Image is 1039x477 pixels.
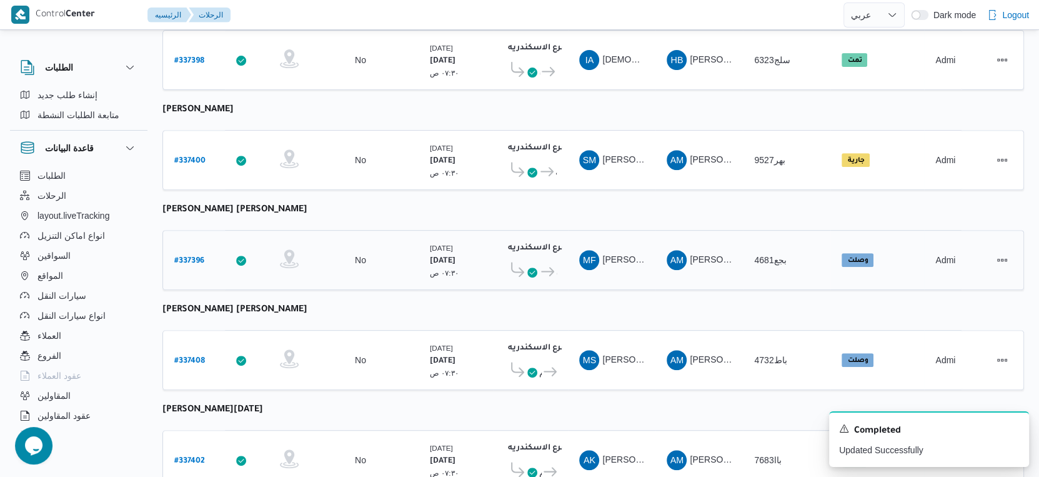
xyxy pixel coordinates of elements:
b: [DATE] [430,457,455,466]
b: وصلت [847,357,868,364]
span: [PERSON_NAME] [PERSON_NAME] [690,454,836,464]
b: دانون فرع الاسكندريه [508,344,589,353]
span: انواع سيارات النقل [37,308,106,323]
span: MF [583,250,596,270]
b: [PERSON_NAME] [PERSON_NAME] [162,305,307,315]
div: Hamadah Bsaioni Ahmad Abwalnasar [667,50,687,70]
b: دانون فرع الاسكندريه [508,144,589,153]
span: اجهزة التليفون [37,428,89,443]
button: قاعدة البيانات [20,141,137,156]
span: وصلت [842,253,873,267]
div: Ahmad Muhammad Tah Ahmad Alsaid [667,250,687,270]
span: الرحلات [37,188,66,203]
span: العملاء [37,328,61,343]
small: [DATE] [430,44,453,52]
small: [DATE] [430,444,453,452]
b: دانون فرع الاسكندريه [508,44,589,53]
button: انواع سيارات النقل [15,306,142,326]
h3: قاعدة البيانات [45,141,94,156]
button: العملاء [15,326,142,346]
b: # 337396 [174,257,204,266]
button: الطلبات [15,166,142,186]
b: [PERSON_NAME] [162,105,234,115]
span: SM [583,150,597,170]
span: قسم [PERSON_NAME] [539,364,542,379]
button: الفروع [15,346,142,366]
div: Notification [839,423,1019,439]
span: باط4732 [754,355,787,365]
button: متابعة الطلبات النشطة [15,105,142,125]
button: السواقين [15,246,142,266]
span: IA [585,50,594,70]
button: الرحلات [15,186,142,206]
span: [PERSON_NAME] [PERSON_NAME] [602,354,748,364]
img: X8yXhbKr1z7QwAAAABJRU5ErkJggg== [11,6,29,24]
div: الطلبات [10,85,147,130]
button: Actions [992,350,1012,370]
div: No [355,54,366,66]
div: Muhammad Sbhai Muhammad Isamaail [579,350,599,370]
div: قاعدة البيانات [10,166,147,436]
b: # 337408 [174,357,205,366]
span: تمت [842,53,867,67]
span: Admin [935,255,960,265]
div: Sbhai Muhammad Dsaoqai Muhammad [579,150,599,170]
b: [PERSON_NAME][DATE] [162,405,263,415]
a: #337408 [174,352,205,369]
span: Admin [935,55,960,65]
span: انواع اماكن التنزيل [37,228,105,243]
small: [DATE] [430,344,453,352]
span: MS [583,350,597,370]
div: No [355,454,366,466]
div: No [355,354,366,366]
span: [PERSON_NAME] [690,154,762,164]
b: [DATE] [430,257,455,266]
b: [DATE] [430,157,455,166]
span: الطلبات [37,168,66,183]
a: #337396 [174,252,204,269]
span: الفروع [37,348,61,363]
span: إنشاء طلب جديد [37,88,97,103]
span: السواقين [37,248,71,263]
small: [DATE] [430,244,453,252]
small: [DATE] [430,144,453,152]
span: Dark mode [928,10,976,20]
b: تمت [847,57,862,64]
button: عقود العملاء [15,366,142,386]
span: قسم ثان المنتزة [539,64,540,79]
button: الرحلات [189,8,231,23]
b: دانون فرع الاسكندريه [508,444,589,453]
b: Center [66,10,95,20]
span: [PERSON_NAME] [PERSON_NAME] [602,254,748,264]
span: [PERSON_NAME][DATE] [602,454,702,464]
button: إنشاء طلب جديد [15,85,142,105]
span: سلج6323 [754,55,790,65]
b: [DATE] [430,57,455,66]
span: دانون فرع الاسكندريه [555,164,557,179]
h3: الطلبات [45,60,73,75]
span: عقود المقاولين [37,408,91,423]
span: layout.liveTracking [37,208,109,223]
b: [DATE] [430,357,455,366]
button: سيارات النقل [15,286,142,306]
p: Updated Successfully [839,444,1019,457]
button: layout.liveTracking [15,206,142,226]
span: بجع4681 [754,255,786,265]
span: [DEMOGRAPHIC_DATA] [PERSON_NAME] [602,54,775,64]
button: Actions [992,50,1012,70]
button: Actions [992,150,1012,170]
a: #337398 [174,52,204,69]
span: Logout [1002,8,1029,23]
button: اجهزة التليفون [15,426,142,446]
div: No [355,254,366,266]
span: متابعة الطلبات النشطة [37,108,119,123]
button: Actions [992,250,1012,270]
span: AM [670,350,684,370]
small: ٠٧:٣٠ ص [430,369,459,377]
span: AK [584,450,595,470]
span: AM [670,250,684,270]
b: جارية [847,157,864,164]
span: Admin [935,355,960,365]
span: AM [670,150,684,170]
small: ٠٧:٣٠ ص [430,469,459,477]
